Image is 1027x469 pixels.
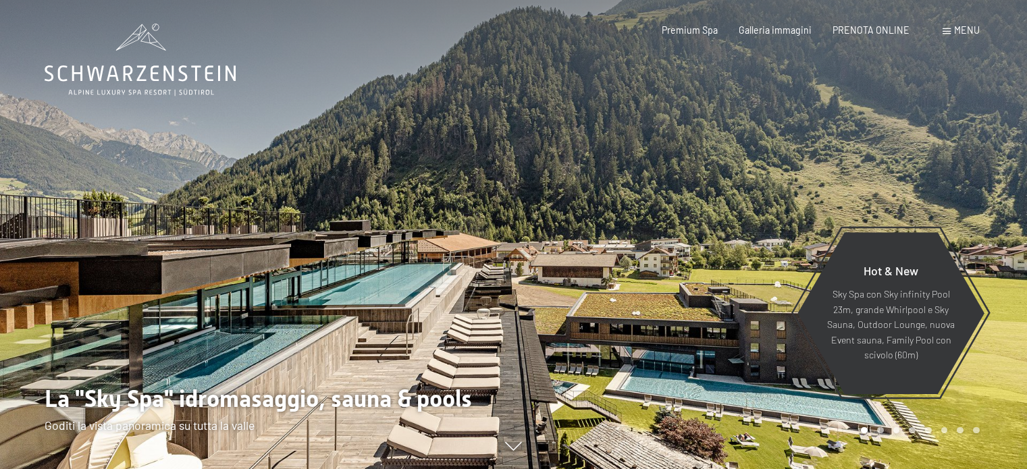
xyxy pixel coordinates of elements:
p: Sky Spa con Sky infinity Pool 23m, grande Whirlpool e Sky Sauna, Outdoor Lounge, nuova Event saun... [826,287,955,363]
a: PRENOTA ONLINE [833,24,910,36]
div: Carousel Page 5 [925,427,932,434]
div: Carousel Pagination [856,427,979,434]
div: Carousel Page 6 [941,427,948,434]
span: Hot & New [864,263,918,278]
span: Menu [954,24,980,36]
div: Carousel Page 1 (Current Slide) [861,427,868,434]
div: Carousel Page 2 [877,427,884,434]
div: Carousel Page 3 [893,427,900,434]
a: Galleria immagini [739,24,812,36]
a: Hot & New Sky Spa con Sky infinity Pool 23m, grande Whirlpool e Sky Sauna, Outdoor Lounge, nuova ... [797,231,985,395]
div: Carousel Page 4 [909,427,916,434]
a: Premium Spa [662,24,718,36]
div: Carousel Page 7 [957,427,964,434]
div: Carousel Page 8 [973,427,980,434]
